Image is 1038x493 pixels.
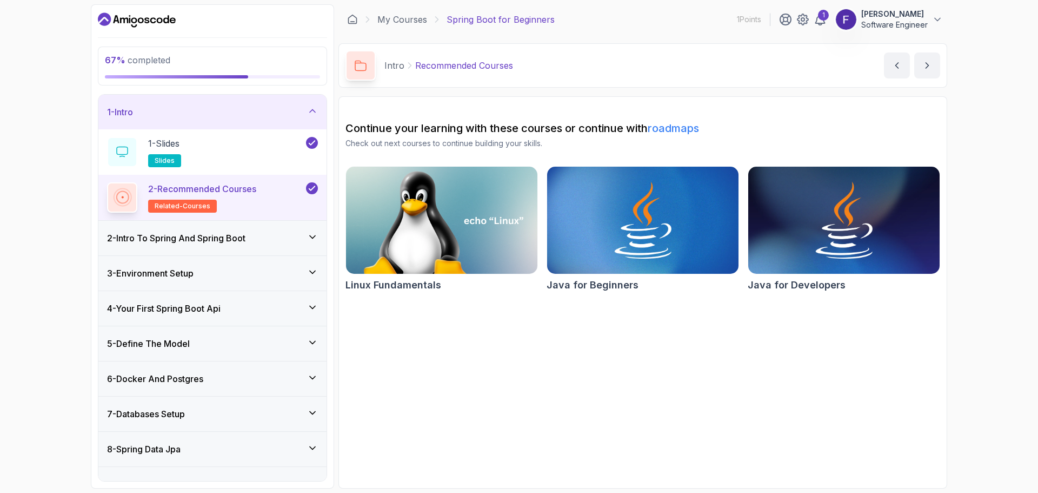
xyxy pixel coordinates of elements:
[98,432,327,466] button: 8-Spring Data Jpa
[547,166,739,293] a: Java for Beginners cardJava for Beginners
[547,278,638,293] h2: Java for Beginners
[345,121,940,136] h2: Continue your learning with these courses or continue with
[648,122,699,135] a: roadmaps
[107,106,133,119] h3: 1 - Intro
[105,55,125,65] span: 67 %
[107,407,185,420] h3: 7 - Databases Setup
[107,267,194,280] h3: 3 - Environment Setup
[818,10,829,21] div: 1
[861,9,928,19] p: [PERSON_NAME]
[148,182,256,195] p: 2 - Recommended Courses
[155,202,210,211] span: related-courses
[447,13,555,26] p: Spring Boot for Beginners
[107,232,245,245] h3: 2 - Intro To Spring And Spring Boot
[748,278,846,293] h2: Java for Developers
[914,52,940,78] button: next content
[107,302,221,315] h3: 4 - Your First Spring Boot Api
[107,443,181,456] h3: 8 - Spring Data Jpa
[814,13,827,26] a: 1
[547,167,738,274] img: Java for Beginners card
[98,221,327,255] button: 2-Intro To Spring And Spring Boot
[107,478,136,491] h3: 9 - Crud
[107,337,190,350] h3: 5 - Define The Model
[346,167,537,274] img: Linux Fundamentals card
[884,52,910,78] button: previous content
[345,278,441,293] h2: Linux Fundamentals
[98,326,327,361] button: 5-Define The Model
[415,59,513,72] p: Recommended Courses
[737,14,761,25] p: 1 Points
[377,13,427,26] a: My Courses
[107,372,203,385] h3: 6 - Docker And Postgres
[345,166,538,293] a: Linux Fundamentals cardLinux Fundamentals
[748,166,940,293] a: Java for Developers cardJava for Developers
[98,291,327,326] button: 4-Your First Spring Boot Api
[148,137,179,150] p: 1 - Slides
[107,182,318,213] button: 2-Recommended Coursesrelated-courses
[155,156,175,165] span: slides
[345,138,940,149] p: Check out next courses to continue building your skills.
[98,11,176,29] a: Dashboard
[98,95,327,129] button: 1-Intro
[748,167,940,274] img: Java for Developers card
[98,397,327,431] button: 7-Databases Setup
[98,361,327,396] button: 6-Docker And Postgres
[861,19,928,30] p: Software Engineer
[835,9,943,30] button: user profile image[PERSON_NAME]Software Engineer
[384,59,404,72] p: Intro
[105,55,170,65] span: completed
[836,9,856,30] img: user profile image
[347,14,358,25] a: Dashboard
[107,137,318,167] button: 1-Slidesslides
[98,256,327,291] button: 3-Environment Setup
